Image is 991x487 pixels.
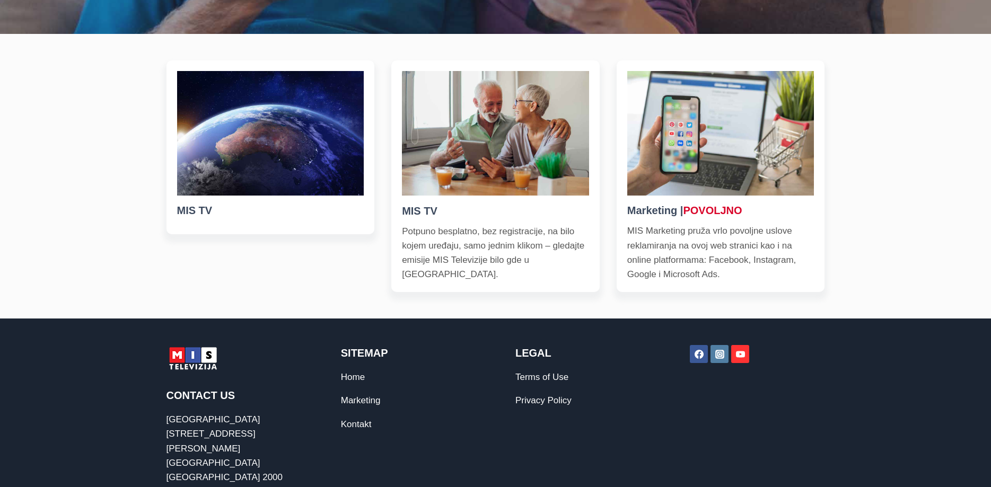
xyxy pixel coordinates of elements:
[617,60,825,292] a: Marketing |POVOLJNOMIS Marketing pruža vrlo povoljne uslove reklamiranja na ovoj web stranici kao...
[515,345,650,361] h2: Legal
[402,203,589,219] h5: MIS TV
[166,387,301,403] h2: Contact Us
[402,224,589,282] p: Potpuno besplatno, bez registracije, na bilo kojem uređaju, samo jednim klikom – gledajte emisije...
[683,205,742,216] red: POVOLJNO
[627,224,814,281] p: MIS Marketing pruža vrlo povoljne uslove reklamiranja na ovoj web stranici kao i na online platfo...
[515,372,568,382] a: Terms of Use
[341,372,365,382] a: Home
[515,395,572,405] a: Privacy Policy
[391,60,600,292] a: MIS TVPotpuno besplatno, bez registracije, na bilo kojem uređaju, samo jednim klikom – gledajte e...
[341,345,476,361] h2: Sitemap
[177,202,364,218] h5: MIS TV
[627,202,814,218] h5: Marketing |
[690,345,708,363] a: Facebook
[711,345,729,363] a: Instagram
[731,345,749,363] a: YouTube
[166,412,301,484] p: [GEOGRAPHIC_DATA][STREET_ADDRESS][PERSON_NAME] [GEOGRAPHIC_DATA] [GEOGRAPHIC_DATA] 2000
[341,395,381,405] a: Marketing
[341,419,372,429] a: Kontakt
